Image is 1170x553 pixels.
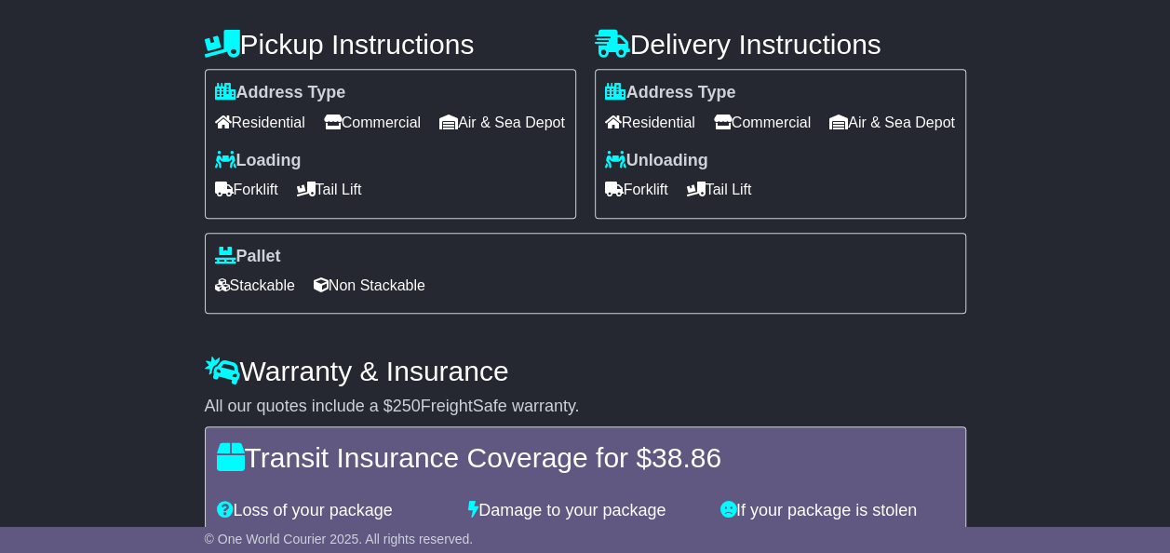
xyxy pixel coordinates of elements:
[208,501,460,521] div: Loss of your package
[205,29,576,60] h4: Pickup Instructions
[687,175,752,204] span: Tail Lift
[205,532,474,546] span: © One World Courier 2025. All rights reserved.
[314,271,425,300] span: Non Stackable
[605,175,668,204] span: Forklift
[215,108,305,137] span: Residential
[652,442,721,473] span: 38.86
[205,356,966,386] h4: Warranty & Insurance
[215,175,278,204] span: Forklift
[595,29,966,60] h4: Delivery Instructions
[215,83,346,103] label: Address Type
[297,175,362,204] span: Tail Lift
[605,83,736,103] label: Address Type
[711,501,963,521] div: If your package is stolen
[217,442,954,473] h4: Transit Insurance Coverage for $
[605,108,695,137] span: Residential
[215,247,281,267] label: Pallet
[714,108,811,137] span: Commercial
[459,501,711,521] div: Damage to your package
[324,108,421,137] span: Commercial
[439,108,565,137] span: Air & Sea Depot
[215,271,295,300] span: Stackable
[393,397,421,415] span: 250
[215,151,302,171] label: Loading
[205,397,966,417] div: All our quotes include a $ FreightSafe warranty.
[605,151,708,171] label: Unloading
[829,108,955,137] span: Air & Sea Depot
